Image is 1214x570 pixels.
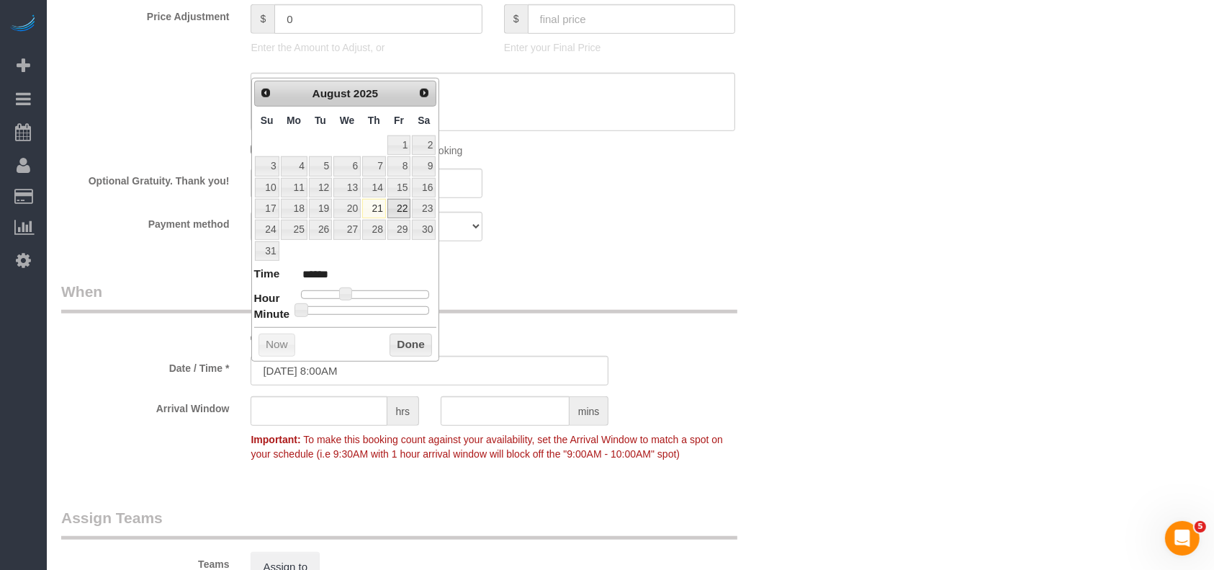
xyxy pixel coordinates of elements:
a: 14 [362,178,386,197]
a: 7 [362,156,386,176]
a: 17 [255,199,279,218]
span: Thursday [368,115,380,126]
a: 24 [255,220,279,239]
span: Wednesday [340,115,355,126]
span: hrs [387,396,419,426]
button: Now [258,334,295,357]
a: 5 [309,156,332,176]
a: 29 [387,220,410,239]
span: Saturday [418,115,430,126]
a: Prev [256,83,276,103]
a: 8 [387,156,410,176]
span: August [313,87,351,99]
a: 27 [333,220,361,239]
a: 30 [412,220,436,239]
span: Friday [394,115,404,126]
strong: Important: [251,434,300,445]
p: Enter your Final Price [504,40,735,55]
legend: Assign Teams [61,507,737,540]
a: 16 [412,178,436,197]
a: 10 [255,178,279,197]
span: Next [418,87,430,99]
iframe: Intercom live chat [1165,521,1200,556]
a: 28 [362,220,386,239]
a: 25 [281,220,307,239]
a: 11 [281,178,307,197]
img: Automaid Logo [9,14,37,35]
input: MM/DD/YYYY HH:MM [251,356,608,386]
span: 5 [1195,521,1206,533]
a: 13 [333,178,361,197]
span: $ [504,4,528,34]
span: Sunday [261,115,274,126]
a: 12 [309,178,332,197]
a: 19 [309,199,332,218]
span: Tuesday [315,115,326,126]
span: To make this booking count against your availability, set the Arrival Window to match a spot on y... [251,434,722,460]
dt: Time [254,266,280,284]
a: Next [415,83,435,103]
a: 20 [333,199,361,218]
a: 4 [281,156,307,176]
legend: When [61,281,737,313]
a: 23 [412,199,436,218]
button: Done [390,334,432,357]
a: 15 [387,178,410,197]
label: Optional Gratuity. Thank you! [50,169,240,188]
span: mins [570,396,609,426]
a: 18 [281,199,307,218]
span: $ [251,4,274,34]
p: Enter the Amount to Adjust, or [251,40,482,55]
input: final price [528,4,736,34]
label: Price Adjustment [50,4,240,24]
a: 9 [412,156,436,176]
span: Prev [260,87,271,99]
a: 31 [255,241,279,261]
a: 1 [387,135,410,155]
a: 6 [333,156,361,176]
a: 21 [362,199,386,218]
label: Payment method [50,212,240,231]
label: Date / Time * [50,356,240,375]
a: 22 [387,199,410,218]
span: Monday [287,115,301,126]
dt: Hour [254,290,280,308]
a: 2 [412,135,436,155]
dt: Minute [254,306,290,324]
span: 2025 [354,87,378,99]
a: 26 [309,220,332,239]
label: Arrival Window [50,396,240,416]
a: 3 [255,156,279,176]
